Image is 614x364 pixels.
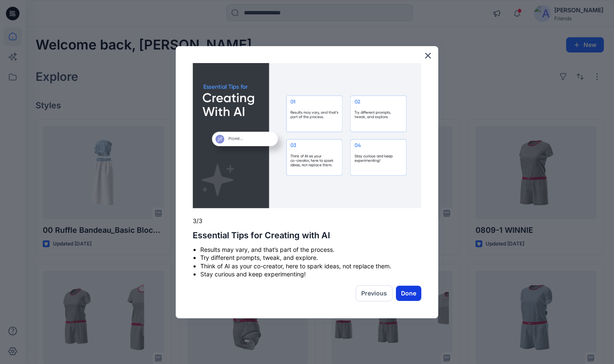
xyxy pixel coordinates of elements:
h2: Essential Tips for Creating with AI [193,230,421,240]
p: 3/3 [193,217,421,225]
button: Previous [356,285,393,301]
button: Done [396,286,421,301]
li: Think of AI as your co-creator, here to spark ideas, not replace them. [200,262,421,270]
li: Stay curious and keep experimenting! [200,270,421,279]
button: Close [424,49,432,62]
li: Results may vary, and that’s part of the process. [200,245,421,254]
li: Try different prompts, tweak, and explore. [200,254,421,262]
